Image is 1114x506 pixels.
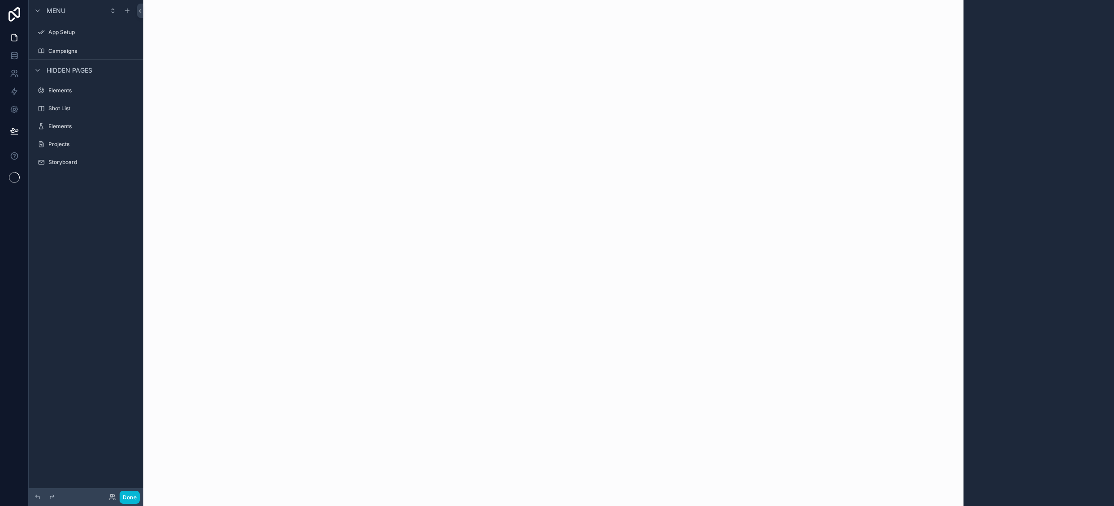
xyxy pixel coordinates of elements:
[34,25,138,39] a: App Setup
[48,159,136,166] label: Storyboard
[120,491,140,504] button: Done
[47,6,65,15] span: Menu
[48,105,136,112] label: Shot List
[48,123,136,130] label: Elements
[34,44,138,58] a: Campaigns
[34,137,138,151] a: Projects
[48,141,136,148] label: Projects
[47,66,92,75] span: Hidden pages
[34,155,138,169] a: Storyboard
[48,87,136,94] label: Elements
[34,119,138,134] a: Elements
[48,29,136,36] label: App Setup
[34,83,138,98] a: Elements
[48,48,136,55] label: Campaigns
[34,101,138,116] a: Shot List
